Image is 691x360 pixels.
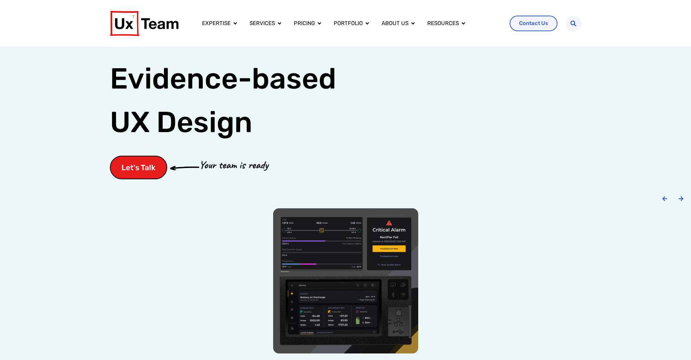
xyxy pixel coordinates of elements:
div: 1 of 6 [7,208,684,353]
a: Services [250,19,275,28]
nav: Menu [196,16,504,30]
div: Next [678,196,684,201]
a: Expertise [202,19,231,28]
span: Contact Us [519,21,548,26]
div: Menu Toggle [196,16,504,30]
a: Contact Us [510,16,558,31]
a: Pricing [294,19,315,28]
div: Search [566,16,581,31]
img: arrow-cta [170,165,199,170]
h1: Evidence-based [110,57,336,144]
a: Let's Talk [110,156,167,179]
a: Portfolio [334,19,363,28]
div: Carousel [7,208,684,353]
img: Power conversion company hardware UI device ux design [273,208,418,353]
a: Resources [427,19,459,28]
span: Let's Talk [122,164,156,171]
a: About us [382,19,408,28]
div: Previous [662,196,667,201]
p: Your team is ready [199,157,268,173]
span: UX Design [110,104,252,140]
img: UX Team Logo [110,11,178,36]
